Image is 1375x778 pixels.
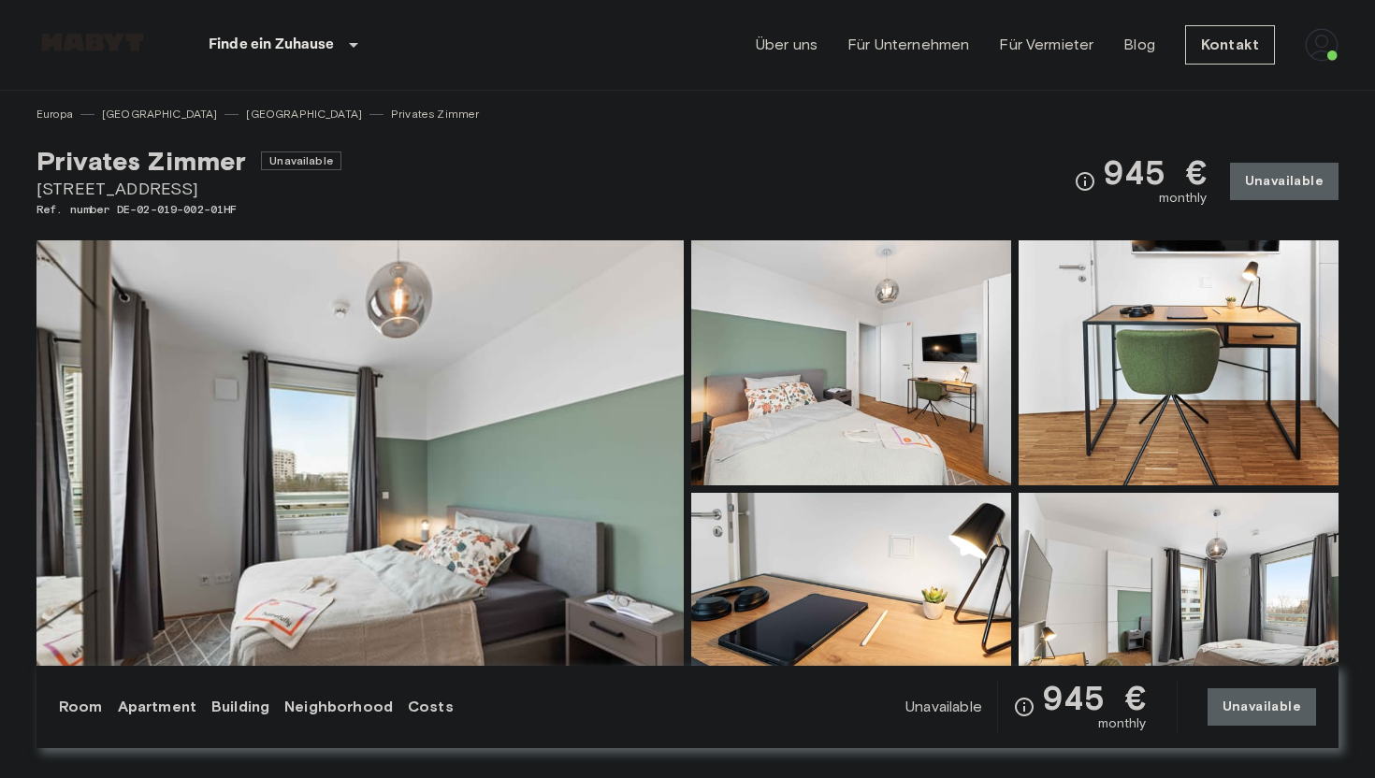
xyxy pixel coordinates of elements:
svg: Check cost overview for full price breakdown. Please note that discounts apply to new joiners onl... [1074,170,1096,193]
a: Kontakt [1185,25,1275,65]
p: Finde ein Zuhause [209,34,335,56]
img: Picture of unit DE-02-019-002-01HF [1019,493,1339,738]
img: Picture of unit DE-02-019-002-01HF [691,240,1011,485]
a: [GEOGRAPHIC_DATA] [102,106,218,122]
img: Picture of unit DE-02-019-002-01HF [1019,240,1339,485]
span: 945 € [1104,155,1208,189]
a: Neighborhood [284,696,393,718]
img: Habyt [36,33,149,51]
span: monthly [1098,714,1147,733]
span: 945 € [1043,681,1147,714]
img: Marketing picture of unit DE-02-019-002-01HF [36,240,684,738]
span: Unavailable [905,697,982,717]
span: Unavailable [261,151,341,170]
a: Costs [408,696,454,718]
img: avatar [1305,28,1339,62]
a: Blog [1123,34,1155,56]
span: Privates Zimmer [36,145,246,177]
svg: Check cost overview for full price breakdown. Please note that discounts apply to new joiners onl... [1013,696,1035,718]
a: Building [211,696,269,718]
img: Picture of unit DE-02-019-002-01HF [691,493,1011,738]
a: Für Unternehmen [847,34,969,56]
span: [STREET_ADDRESS] [36,177,341,201]
span: Ref. number DE-02-019-002-01HF [36,201,341,218]
span: monthly [1159,189,1208,208]
a: Europa [36,106,73,122]
a: Room [59,696,103,718]
a: Privates Zimmer [391,106,479,122]
a: Für Vermieter [999,34,1093,56]
a: Apartment [118,696,196,718]
a: [GEOGRAPHIC_DATA] [246,106,362,122]
a: Über uns [756,34,818,56]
